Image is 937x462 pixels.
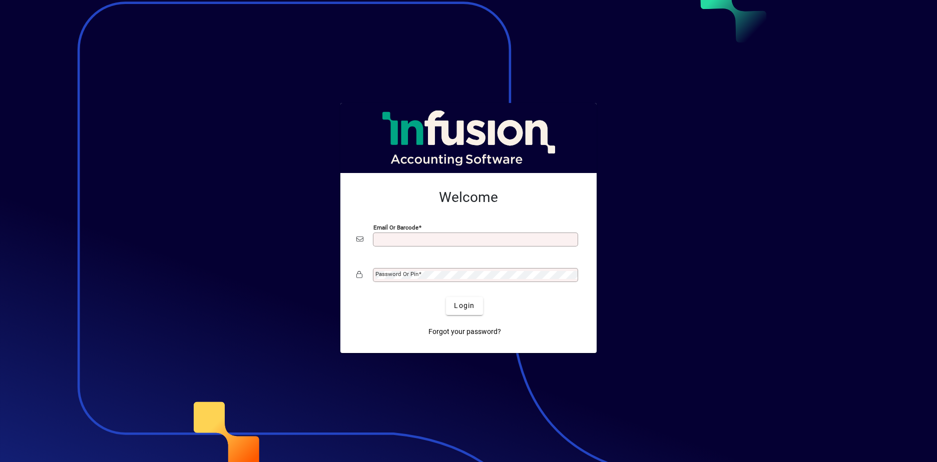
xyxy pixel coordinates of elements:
[373,223,418,230] mat-label: Email or Barcode
[424,323,505,341] a: Forgot your password?
[446,297,483,315] button: Login
[356,189,581,206] h2: Welcome
[428,326,501,337] span: Forgot your password?
[454,300,475,311] span: Login
[375,270,418,277] mat-label: Password or Pin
